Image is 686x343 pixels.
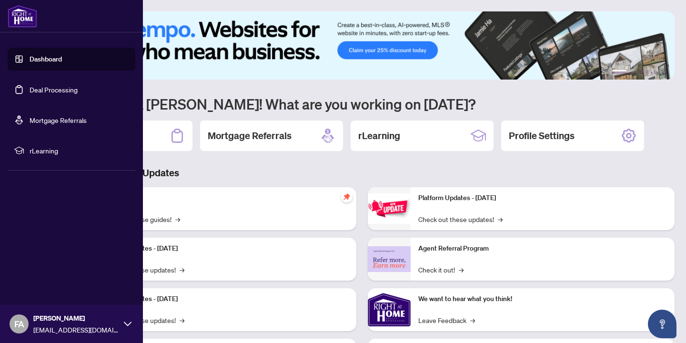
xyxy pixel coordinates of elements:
[368,246,411,272] img: Agent Referral Program
[646,70,650,74] button: 4
[648,310,676,338] button: Open asap
[33,324,119,335] span: [EMAIL_ADDRESS][DOMAIN_NAME]
[612,70,627,74] button: 1
[368,193,411,223] img: Platform Updates - June 23, 2025
[418,294,667,304] p: We want to hear what you think!
[33,313,119,323] span: [PERSON_NAME]
[418,243,667,254] p: Agent Referral Program
[631,70,635,74] button: 2
[418,264,464,275] a: Check it out!→
[654,70,657,74] button: 5
[358,129,400,142] h2: rLearning
[175,214,180,224] span: →
[100,294,349,304] p: Platform Updates - [DATE]
[418,315,475,325] a: Leave Feedback→
[50,166,675,180] h3: Brokerage & Industry Updates
[14,317,24,331] span: FA
[8,5,37,28] img: logo
[418,214,503,224] a: Check out these updates!→
[30,85,78,94] a: Deal Processing
[341,191,353,202] span: pushpin
[180,264,184,275] span: →
[30,116,87,124] a: Mortgage Referrals
[30,55,62,63] a: Dashboard
[459,264,464,275] span: →
[470,315,475,325] span: →
[208,129,292,142] h2: Mortgage Referrals
[100,193,349,203] p: Self-Help
[368,288,411,331] img: We want to hear what you think!
[638,70,642,74] button: 3
[50,95,675,113] h1: Welcome back [PERSON_NAME]! What are you working on [DATE]?
[50,11,675,80] img: Slide 0
[30,145,129,156] span: rLearning
[498,214,503,224] span: →
[418,193,667,203] p: Platform Updates - [DATE]
[180,315,184,325] span: →
[661,70,665,74] button: 6
[509,129,575,142] h2: Profile Settings
[100,243,349,254] p: Platform Updates - [DATE]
